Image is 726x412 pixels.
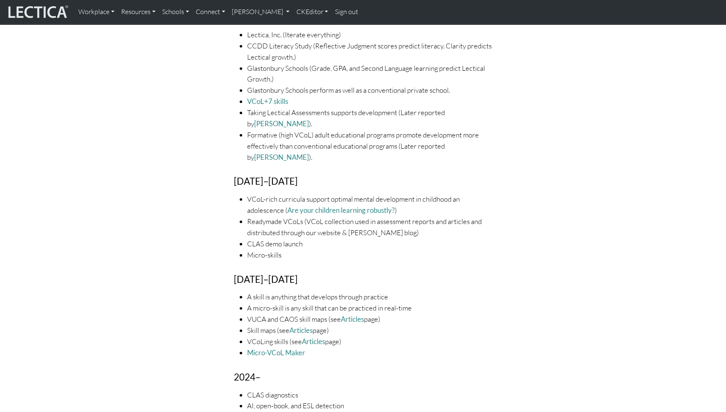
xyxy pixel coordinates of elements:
li: VUCA and CAOS skill maps (see page) [247,314,493,325]
a: Articles [289,326,313,335]
li: Skill maps (see page) [247,325,493,336]
li: A skill is anything that develops through practice [247,292,493,303]
li: Glastonbury Schools (Grade, GPA, and Second Language learning predict Lectical Growth.) [247,63,493,85]
li: Formative (high VCoL) adult educational programs promote development more effectively than conven... [247,130,493,163]
li: Lectica, Inc. (Iterate everything) [247,29,493,41]
li: VCoL-rich curricula support optimal mental development in childhood an adolescence ( ) [247,194,493,216]
li: Micro-skills [247,250,493,261]
li: CLAS demo launch [247,239,493,250]
a: Articles [302,337,325,346]
li: A micro-skill is any skill that can be practiced in real-time [247,303,493,314]
img: lecticalive [6,4,68,20]
a: Schools [159,3,192,21]
a: Workplace [75,3,118,21]
a: [PERSON_NAME] [228,3,293,21]
a: [PERSON_NAME] [254,153,309,161]
h4: 2024– [234,372,493,383]
h4: [DATE]–[DATE] [234,274,493,285]
li: CCDD Literacy Study (Reflective Judgment scores predict literacy. Clarity predicts Lectical growth.) [247,41,493,63]
a: Resources [118,3,159,21]
li: CLAS diagnostics [247,390,493,401]
li: Glastonbury Schools perform as well as a conventional private school. [247,85,493,96]
li: VCoLing skills (see page) [247,336,493,347]
a: [PERSON_NAME] [254,119,309,128]
a: Sign out [331,3,361,21]
a: Are your children learning robustly? [287,206,395,214]
a: Micro-VCoL Maker [247,348,305,357]
a: CKEditor [293,3,331,21]
h4: [DATE]–[DATE] [234,176,493,187]
a: Connect [192,3,228,21]
a: VCoL+7 skills [247,97,288,106]
li: Readymade VCoLs (VCoL collection used in assessment reports and articles and distributed through ... [247,216,493,239]
li: Taking Lectical Assessments supports development (Later reported by ). [247,107,493,130]
li: AI, open-book, and ESL detection [247,400,493,412]
a: Articles [341,315,364,323]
